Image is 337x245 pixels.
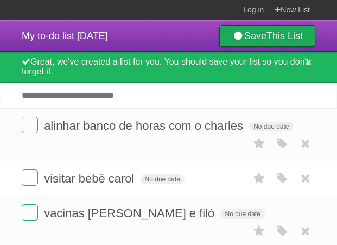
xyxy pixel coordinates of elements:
[22,204,38,221] label: Done
[22,30,108,41] span: My to-do list [DATE]
[44,119,246,133] span: alinhar banco de horas com o charles
[266,30,303,41] b: This List
[249,169,270,187] label: Star task
[22,169,38,186] label: Done
[141,174,185,184] span: No due date
[22,117,38,133] label: Done
[220,209,264,219] span: No due date
[249,122,293,131] span: No due date
[219,25,315,47] a: SaveThis List
[249,222,270,240] label: Star task
[249,135,270,153] label: Star task
[44,206,217,220] span: vacinas [PERSON_NAME] e filó
[44,172,137,185] span: visitar bebê carol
